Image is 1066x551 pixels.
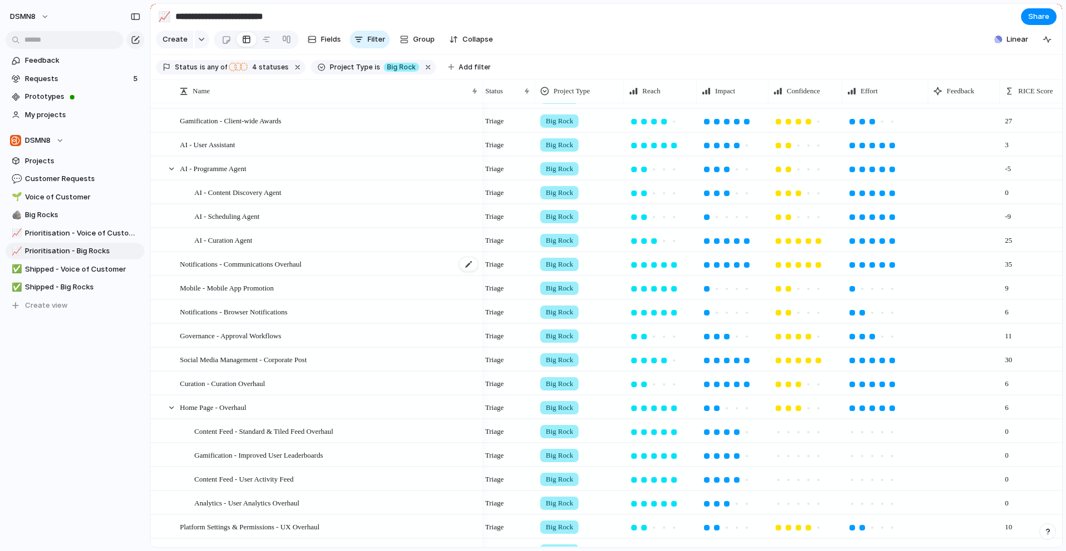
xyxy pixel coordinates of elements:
span: Big Rock [546,307,573,318]
button: DSMN8 [5,8,55,26]
span: 4 [249,63,259,71]
span: -9 [1000,205,1015,222]
span: 30 [1000,348,1017,365]
div: 📈 [158,9,170,24]
span: Triage [485,283,504,294]
span: Shipped - Big Rocks [25,282,140,293]
button: is [373,61,383,73]
span: Prototypes [25,91,140,102]
span: any of [205,62,227,72]
span: Triage [485,402,504,413]
div: ✅ [12,263,19,275]
span: Big Rock [546,187,573,198]
div: 💬 [12,173,19,186]
span: 35 [1000,253,1017,270]
span: Notifications - Communications Overhaul [180,257,301,270]
button: Create view [6,297,144,314]
a: ✅Shipped - Voice of Customer [6,261,144,278]
span: Prioritisation - Big Rocks [25,246,140,257]
span: Big Rock [546,498,573,509]
span: Triage [485,235,504,246]
span: Shipped - Voice of Customer [25,264,140,275]
div: 🌱Voice of Customer [6,189,144,206]
span: 11 [1000,324,1017,342]
span: Governance - Approval Workflows [180,329,281,342]
div: 📈Prioritisation - Voice of Customer [6,225,144,242]
a: Prototypes [6,88,144,105]
a: 🪨Big Rocks [6,207,144,223]
span: 0 [1000,444,1013,461]
span: Home Page - Overhaul [180,400,247,413]
button: 📈 [155,8,173,26]
span: 0 [1000,492,1013,509]
span: Triage [485,139,504,151]
span: Big Rock [546,259,573,270]
span: DSMN8 [10,11,36,22]
span: Feedback [947,86,974,97]
span: Share [1028,11,1049,22]
a: ✅Shipped - Big Rocks [6,279,144,295]
span: Create view [25,300,68,311]
div: ✅ [12,281,19,294]
span: Triage [485,354,504,365]
span: Collapse [462,34,493,45]
span: Big Rock [546,139,573,151]
span: Notifications - Browser Notifications [180,305,288,318]
span: Triage [485,307,504,318]
span: Big Rock [387,62,416,72]
a: 💬Customer Requests [6,171,144,187]
span: 0 [1000,468,1013,485]
span: -5 [1000,157,1015,174]
span: Voice of Customer [25,192,140,203]
span: Triage [485,450,504,461]
span: Triage [485,211,504,222]
span: Big Rock [546,450,573,461]
span: Platform Settings & Permissions - UX Overhaul [180,520,319,533]
span: Big Rock [546,235,573,246]
span: Triage [485,187,504,198]
span: 0 [1000,420,1013,437]
button: 💬 [10,173,21,184]
span: Triage [485,522,504,533]
span: Project Type [330,62,373,72]
span: 6 [1000,396,1013,413]
button: Add filter [441,59,497,75]
span: Content Feed - Standard & Tiled Feed Overhaul [194,424,333,437]
span: My projects [25,109,140,121]
button: Filter [350,31,390,48]
span: Big Rock [546,378,573,389]
span: Group [413,34,435,45]
span: AI - Curation Agent [194,233,252,246]
span: DSMN8 [25,135,51,146]
span: Filter [368,34,385,45]
span: Project Type [554,86,590,97]
span: Triage [485,116,504,127]
span: Big Rock [546,426,573,437]
div: 🌱 [12,191,19,203]
span: Impact [715,86,735,97]
span: Triage [485,163,504,174]
span: Triage [485,330,504,342]
button: 📈 [10,228,21,239]
span: Name [193,86,210,97]
button: 🌱 [10,192,21,203]
span: 0 [1000,181,1013,198]
button: Group [394,31,440,48]
button: isany of [198,61,229,73]
span: Projects [25,156,140,167]
span: Customer Requests [25,173,140,184]
span: statuses [249,62,289,72]
a: 📈Prioritisation - Big Rocks [6,243,144,259]
span: AI - User Assistant [180,138,235,151]
span: Feedback [25,55,140,66]
button: Share [1021,8,1057,25]
span: AI - Scheduling Agent [194,209,259,222]
span: Big Rock [546,402,573,413]
span: Status [485,86,503,97]
a: My projects [6,107,144,123]
span: Reach [642,86,660,97]
span: Analytics - User Analytics Overhaul [194,496,299,509]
